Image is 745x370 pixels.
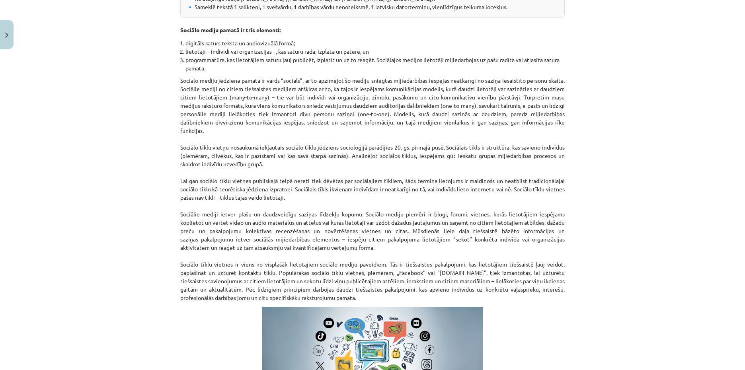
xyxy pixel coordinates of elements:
[180,76,565,302] p: Sociālo mediju jēdziena pamatā ir vārds “sociāls”, ar to apzīmējot šo mediju sniegtās mijiedarbīb...
[185,56,565,72] li: programmatūra, kas lietotājiem saturu ļauj publicēt, izplatīt un uz to reaģēt. Sociālajos medijos...
[180,26,281,33] strong: Sociālo mediju pamatā ir trīs elementi:
[185,47,565,56] li: lietotāji – indivīdi vai organizācijas –, kas saturu rada, izplata un patērē, un
[185,39,565,47] li: digitāls saturs teksta un audiovizuālā formā;
[5,33,8,38] img: icon-close-lesson-0947bae3869378f0d4975bcd49f059093ad1ed9edebbc8119c70593378902aed.svg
